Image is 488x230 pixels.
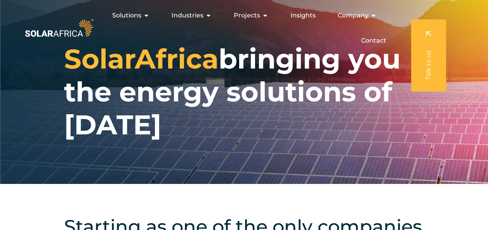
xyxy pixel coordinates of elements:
a: Insights [290,11,316,20]
span: Projects [234,11,260,20]
span: Industries [172,11,203,20]
div: Menu Toggle [95,8,392,48]
span: SolarAfrica [64,42,219,76]
span: Solutions [112,11,141,20]
h1: bringing you the energy solutions of [DATE] [64,43,424,141]
nav: Menu [95,8,392,48]
span: Company [338,11,368,20]
a: Contact [361,36,386,45]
